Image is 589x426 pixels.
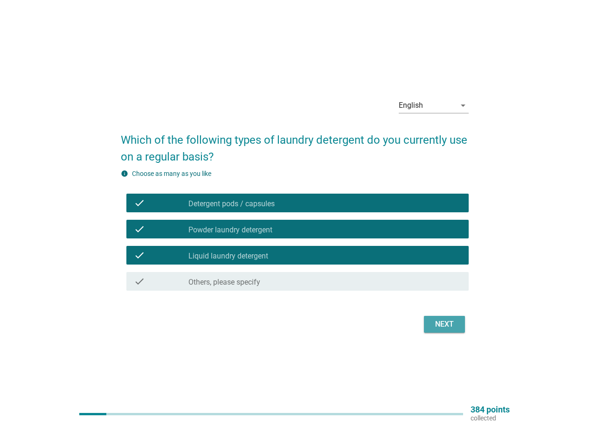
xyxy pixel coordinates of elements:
[188,225,272,235] label: Powder laundry detergent
[457,100,469,111] i: arrow_drop_down
[134,197,145,209] i: check
[424,316,465,333] button: Next
[431,319,457,330] div: Next
[134,276,145,287] i: check
[399,101,423,110] div: English
[134,250,145,261] i: check
[134,223,145,235] i: check
[132,170,211,177] label: Choose as many as you like
[121,122,469,165] h2: Which of the following types of laundry detergent do you currently use on a regular basis?
[188,251,268,261] label: Liquid laundry detergent
[471,414,510,422] p: collected
[121,170,128,177] i: info
[188,199,275,209] label: Detergent pods / capsules
[471,405,510,414] p: 384 points
[188,278,260,287] label: Others, please specify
